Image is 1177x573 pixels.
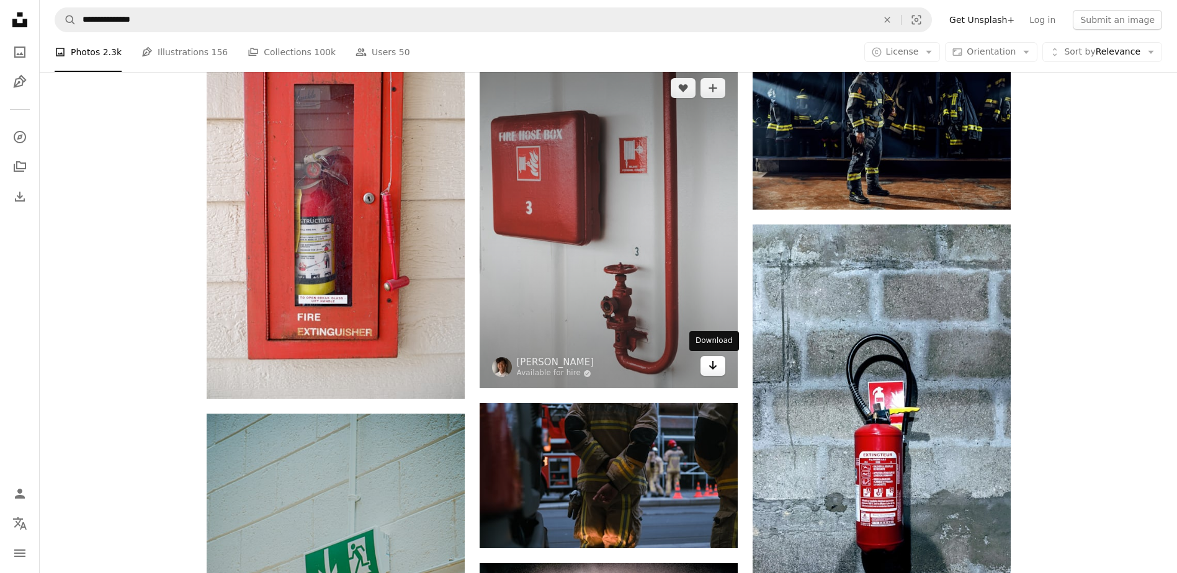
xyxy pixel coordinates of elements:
[517,356,594,368] a: [PERSON_NAME]
[700,356,725,376] a: Download
[7,7,32,35] a: Home — Unsplash
[207,12,465,399] img: a red fire extinguisher mounted to a wall
[753,448,1011,460] a: red fire extinguisher on gray concrete wall
[1064,47,1095,56] span: Sort by
[967,47,1016,56] span: Orientation
[1022,10,1063,30] a: Log in
[517,368,594,378] a: Available for hire
[945,42,1037,62] button: Orientation
[1064,46,1140,58] span: Relevance
[248,32,336,72] a: Collections 100k
[7,125,32,149] a: Explore
[399,45,410,59] span: 50
[212,45,228,59] span: 156
[480,470,738,481] a: man in yellow and black camouflage jacket walking on street during daytime
[671,78,696,98] button: Like
[480,221,738,233] a: red fire extinguisher mounted on white wall
[7,481,32,506] a: Log in / Sign up
[7,184,32,209] a: Download History
[492,357,512,377] img: Go to Devana Jalalludin's profile
[689,331,739,351] div: Download
[874,8,901,32] button: Clear
[864,42,941,62] button: License
[7,154,32,179] a: Collections
[55,7,932,32] form: Find visuals sitewide
[55,8,76,32] button: Search Unsplash
[700,78,725,98] button: Add to Collection
[753,38,1011,210] img: Brave young firefighter standing in fire station in protective uniform and holding helmet under a...
[1042,42,1162,62] button: Sort byRelevance
[480,66,738,388] img: red fire extinguisher mounted on white wall
[7,69,32,94] a: Illustrations
[356,32,410,72] a: Users 50
[1073,10,1162,30] button: Submit an image
[480,403,738,548] img: man in yellow and black camouflage jacket walking on street during daytime
[7,40,32,64] a: Photos
[207,199,465,210] a: a red fire extinguisher mounted to a wall
[7,541,32,566] button: Menu
[902,8,931,32] button: Visual search
[886,47,919,56] span: License
[753,118,1011,129] a: Brave young firefighter standing in fire station in protective uniform and holding helmet under a...
[942,10,1022,30] a: Get Unsplash+
[141,32,228,72] a: Illustrations 156
[314,45,336,59] span: 100k
[7,511,32,536] button: Language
